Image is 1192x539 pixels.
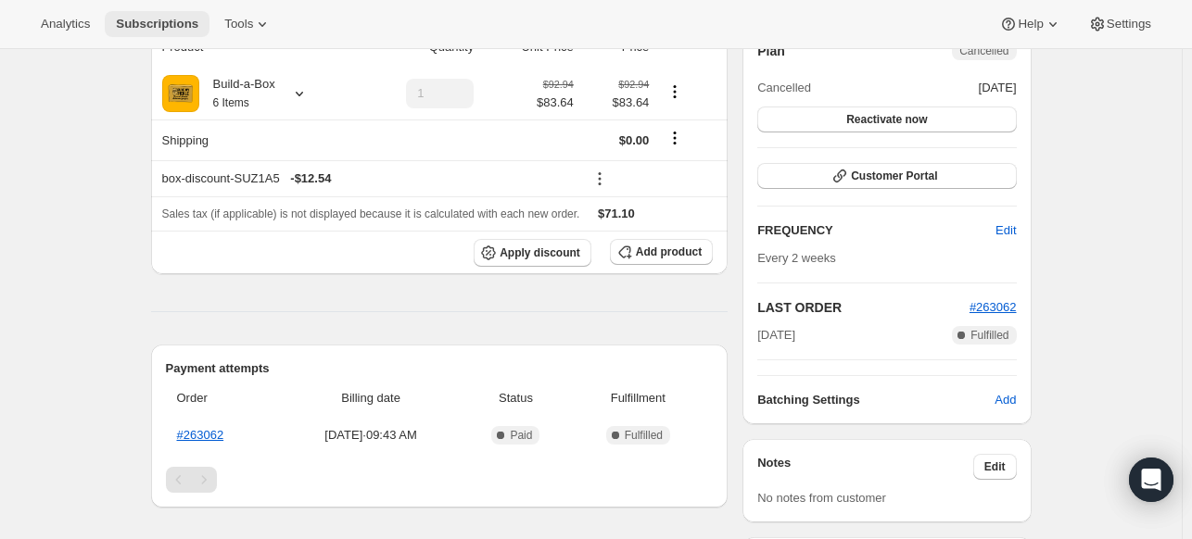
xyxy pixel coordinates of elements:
th: Shipping [151,119,356,160]
span: Settings [1107,17,1151,31]
button: Customer Portal [757,163,1016,189]
div: box-discount-SUZ1A5 [162,169,574,188]
span: Sales tax (if applicable) is not displayed because it is calculated with each new order. [162,207,580,220]
span: [DATE] [979,79,1017,97]
button: Help [988,11,1072,37]
small: $92.94 [543,79,574,90]
span: Customer Portal [851,169,937,183]
span: Cancelled [959,44,1008,58]
img: product img [162,75,199,112]
span: Subscriptions [116,17,198,31]
h2: Payment attempts [166,359,714,378]
a: #263062 [970,300,1017,314]
nav: Pagination [166,467,714,493]
button: Product actions [660,81,690,102]
span: Reactivate now [846,112,927,127]
button: Apply discount [474,239,591,267]
span: Fulfillment [575,389,703,407]
h6: Batching Settings [757,391,995,409]
span: $83.64 [585,94,650,112]
span: Edit [995,221,1016,240]
span: Help [1018,17,1043,31]
div: Build-a-Box [199,75,275,112]
h2: Plan [757,42,785,60]
button: Edit [973,454,1017,480]
span: Analytics [41,17,90,31]
th: Order [166,378,279,419]
h2: FREQUENCY [757,221,995,240]
button: Edit [984,216,1027,245]
span: [DATE] · 09:43 AM [285,426,458,445]
span: Add [995,391,1016,409]
button: Tools [213,11,283,37]
span: $71.10 [598,207,635,220]
button: Subscriptions [105,11,209,37]
button: #263062 [970,298,1017,317]
span: Every 2 weeks [757,251,836,265]
span: [DATE] [757,326,795,345]
span: Cancelled [757,79,811,97]
span: - $12.54 [290,169,331,188]
span: Status [468,389,563,407]
a: #263062 [177,428,224,442]
h2: LAST ORDER [757,298,970,317]
span: Apply discount [500,245,580,260]
span: Fulfilled [625,428,663,443]
div: Open Intercom Messenger [1129,458,1173,502]
span: Add product [636,244,702,259]
span: No notes from customer [757,491,886,505]
button: Settings [1077,11,1162,37]
h3: Notes [757,454,973,480]
button: Add [983,385,1027,415]
small: $92.94 [618,79,649,90]
span: Billing date [285,389,458,407]
span: Tools [224,17,253,31]
span: Paid [510,428,532,443]
button: Add product [610,239,713,265]
span: $0.00 [619,133,650,147]
span: Fulfilled [970,328,1008,343]
button: Analytics [30,11,101,37]
small: 6 Items [213,96,249,109]
span: Edit [984,459,1006,474]
button: Shipping actions [660,128,690,148]
span: $83.64 [537,94,574,112]
button: Reactivate now [757,107,1016,132]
